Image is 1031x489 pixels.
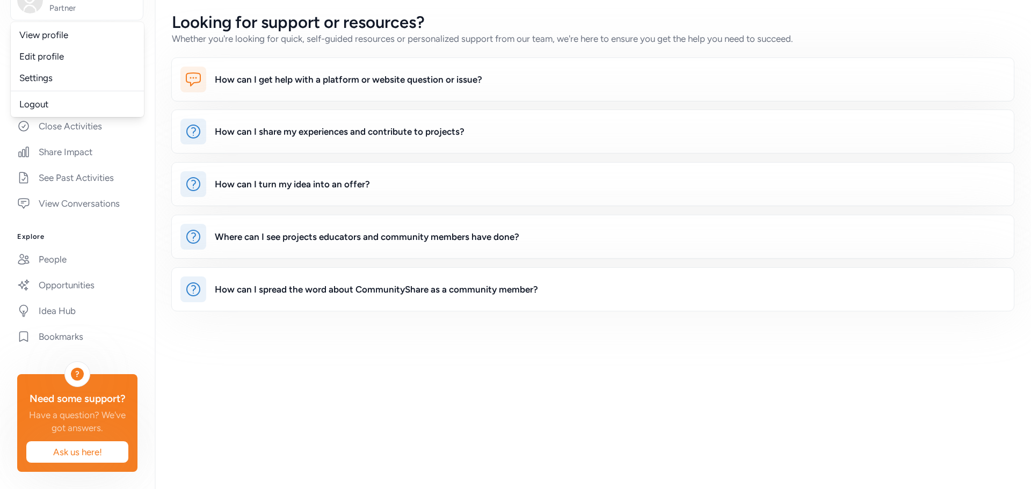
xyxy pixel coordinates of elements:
a: Settings [11,67,144,89]
span: Ask us here! [35,446,120,458]
a: See Past Activities [9,166,146,189]
a: People [9,247,146,271]
h3: Explore [17,232,137,241]
a: Edit profile [11,46,144,67]
a: Idea Hub [9,299,146,323]
a: Opportunities [9,273,146,297]
a: Respond to Invites [9,63,146,86]
button: Ask us here! [26,441,129,463]
div: [PERSON_NAME]Partner [11,22,144,117]
h2: Looking for support or resources? [172,13,793,32]
div: How can I spread the word about CommunityShare as a community member? [215,283,538,296]
div: Where can I see projects educators and community members have done? [215,230,519,243]
a: Create and Connect1 [9,89,146,112]
div: How can I turn my idea into an offer? [215,178,370,191]
div: How can I share my experiences and contribute to projects? [215,125,464,138]
a: Bookmarks [9,325,146,348]
div: ? [71,368,84,381]
a: View profile [11,24,144,46]
div: Need some support? [26,391,129,406]
a: Logout [11,93,144,115]
a: View Conversations [9,192,146,215]
a: Home [9,37,146,61]
div: How can I get help with a platform or website question or issue? [215,73,482,86]
a: Share Impact [9,140,146,164]
div: Have a question? We've got answers. [26,408,129,434]
a: Close Activities [9,114,146,138]
div: Whether you're looking for quick, self-guided resources or personalized support from our team, we... [172,32,793,45]
span: Partner [49,3,136,13]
